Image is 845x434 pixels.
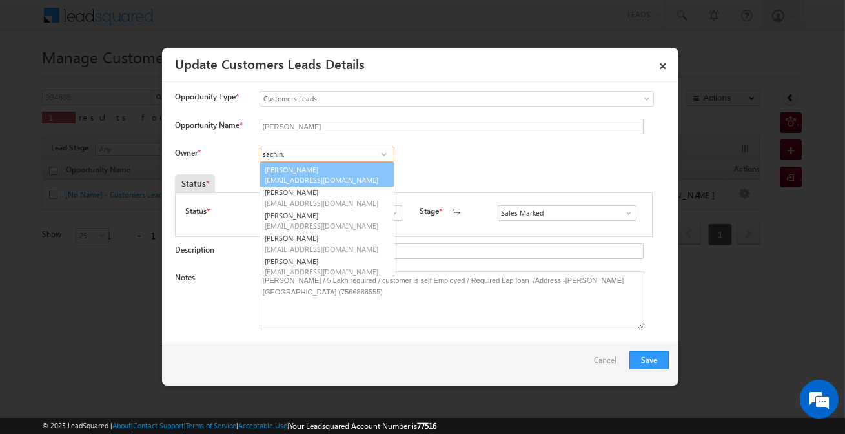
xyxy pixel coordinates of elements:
[175,174,215,192] div: Status
[376,148,392,161] a: Show All Items
[133,421,184,429] a: Contact Support
[260,147,394,162] input: Type to Search
[265,267,381,276] span: [EMAIL_ADDRESS][DOMAIN_NAME]
[420,205,439,217] label: Stage
[175,54,365,72] a: Update Customers Leads Details
[185,205,207,217] label: Status
[417,421,436,431] span: 77516
[260,232,394,255] a: [PERSON_NAME]
[238,421,287,429] a: Acceptable Use
[629,351,669,369] button: Save
[617,207,633,220] a: Show All Items
[175,273,195,282] label: Notes
[175,245,214,254] label: Description
[594,351,623,376] a: Cancel
[265,198,381,208] span: [EMAIL_ADDRESS][DOMAIN_NAME]
[22,68,54,85] img: d_60004797649_company_0_60004797649
[42,420,436,432] span: © 2025 LeadSquared | | | | |
[260,93,601,105] span: Customers Leads
[265,221,381,231] span: [EMAIL_ADDRESS][DOMAIN_NAME]
[498,205,636,221] input: Type to Search
[175,91,236,103] span: Opportunity Type
[260,163,394,187] a: [PERSON_NAME]
[175,120,242,130] label: Opportunity Name
[289,421,436,431] span: Your Leadsquared Account Number is
[260,186,394,209] a: [PERSON_NAME]
[186,421,236,429] a: Terms of Service
[260,255,394,278] a: [PERSON_NAME]
[175,148,200,158] label: Owner
[212,6,243,37] div: Minimize live chat window
[67,68,217,85] div: Chat with us now
[260,91,654,107] a: Customers Leads
[652,52,674,75] a: ×
[17,119,236,327] textarea: Type your message and hit 'Enter'
[265,175,381,185] span: [EMAIL_ADDRESS][DOMAIN_NAME]
[383,207,399,220] a: Show All Items
[176,338,234,356] em: Start Chat
[112,421,131,429] a: About
[265,244,381,254] span: [EMAIL_ADDRESS][DOMAIN_NAME]
[260,209,394,232] a: [PERSON_NAME]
